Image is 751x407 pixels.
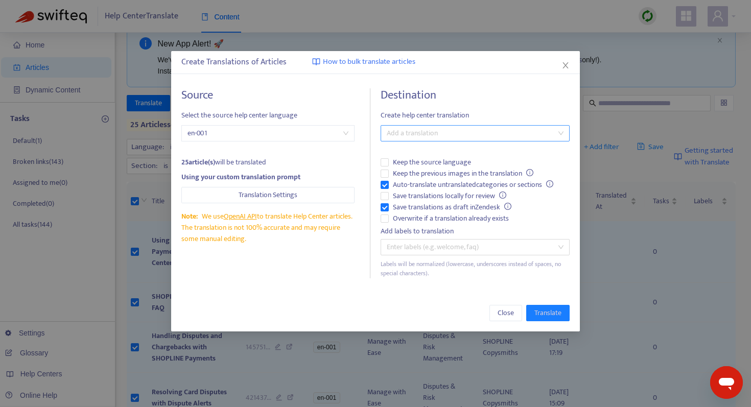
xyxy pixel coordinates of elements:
span: info-circle [546,180,553,187]
img: image-link [312,58,320,66]
span: info-circle [499,191,506,199]
div: will be translated [181,157,355,168]
button: Translation Settings [181,187,355,203]
div: Labels will be normalized (lowercase, underscores instead of spaces, no special characters). [381,259,570,279]
span: Close [498,307,514,319]
strong: 25 article(s) [181,156,215,168]
span: Keep the previous images in the translation [389,168,537,179]
span: How to bulk translate articles [323,56,415,68]
button: Close [489,305,522,321]
span: Save translations locally for review [389,190,510,202]
a: OpenAI API [224,210,257,222]
span: Overwrite if a translation already exists [389,213,513,224]
div: Add labels to translation [381,226,570,237]
span: Create help center translation [381,110,570,121]
span: Note: [181,210,198,222]
span: info-circle [526,169,533,176]
span: info-circle [504,203,511,210]
span: Select the source help center language [181,110,355,121]
span: Save translations as draft in Zendesk [389,202,515,213]
button: Close [560,60,571,71]
span: Translation Settings [239,189,297,201]
span: Auto-translate untranslated categories or sections [389,179,557,190]
div: We use to translate Help Center articles. The translation is not 100% accurate and may require so... [181,211,355,245]
h4: Destination [381,88,570,102]
iframe: メッセージングウィンドウの起動ボタン、進行中の会話 [710,366,743,399]
button: Translate [526,305,570,321]
span: close [561,61,570,69]
span: Keep the source language [389,157,475,168]
a: How to bulk translate articles [312,56,415,68]
div: Create Translations of Articles [181,56,570,68]
div: Using your custom translation prompt [181,172,355,183]
span: en-001 [187,126,348,141]
h4: Source [181,88,355,102]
